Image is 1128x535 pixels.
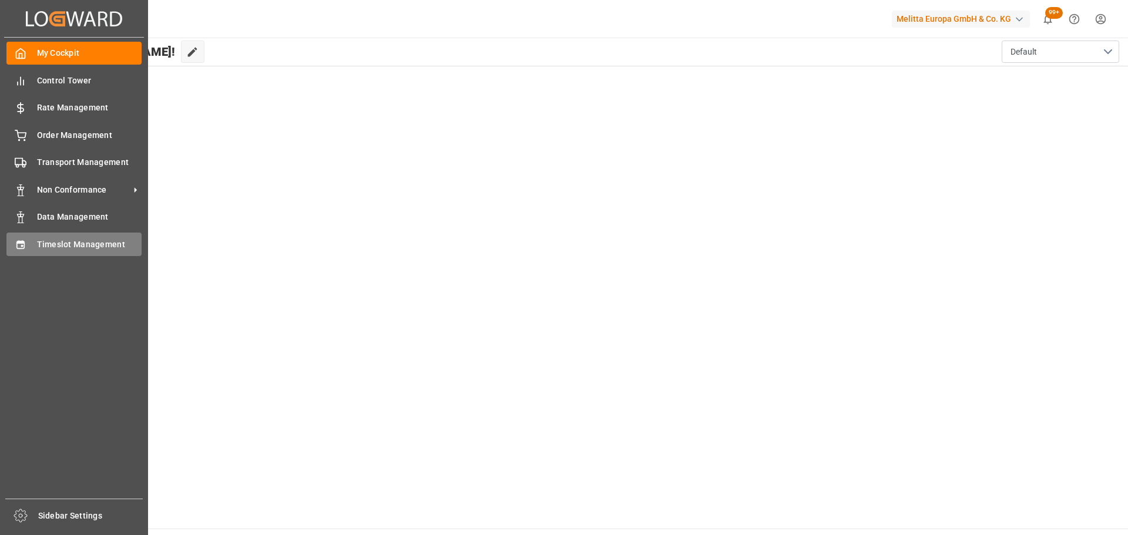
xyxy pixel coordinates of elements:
a: Control Tower [6,69,142,92]
a: Rate Management [6,96,142,119]
a: Transport Management [6,151,142,174]
span: Rate Management [37,102,142,114]
div: Melitta Europa GmbH & Co. KG [892,11,1030,28]
button: Help Center [1061,6,1087,32]
span: Sidebar Settings [38,510,143,522]
span: Data Management [37,211,142,223]
a: Data Management [6,206,142,228]
span: Non Conformance [37,184,130,196]
span: My Cockpit [37,47,142,59]
button: open menu [1002,41,1119,63]
span: Transport Management [37,156,142,169]
span: Control Tower [37,75,142,87]
span: Order Management [37,129,142,142]
button: show 100 new notifications [1035,6,1061,32]
span: Default [1010,46,1037,58]
a: Timeslot Management [6,233,142,255]
span: 99+ [1045,7,1063,19]
span: Timeslot Management [37,238,142,251]
span: Hello [PERSON_NAME]! [49,41,175,63]
a: My Cockpit [6,42,142,65]
a: Order Management [6,123,142,146]
button: Melitta Europa GmbH & Co. KG [892,8,1035,30]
